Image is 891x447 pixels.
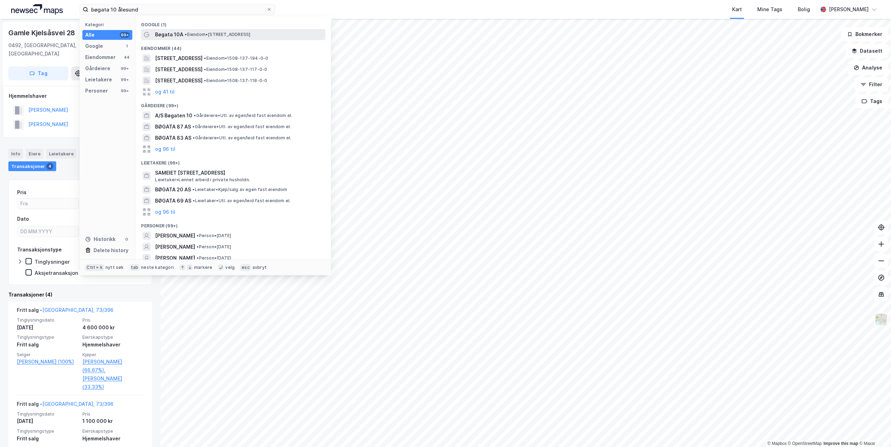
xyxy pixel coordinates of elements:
[17,334,78,340] span: Tinglysningstype
[767,441,787,446] a: Mapbox
[848,61,888,75] button: Analyse
[204,78,206,83] span: •
[120,88,130,94] div: 99+
[82,417,144,425] div: 1 100 000 kr
[88,4,266,15] input: Søk på adresse, matrikkel, gårdeiere, leietakere eller personer
[85,31,95,39] div: Alle
[17,188,27,197] div: Pris
[197,233,199,238] span: •
[155,134,191,142] span: BØGATA 83 AS
[17,198,79,209] input: Fra
[82,323,144,332] div: 4 600 000 kr
[17,358,78,366] a: [PERSON_NAME] (100%)
[225,265,235,270] div: velg
[85,75,112,84] div: Leietakere
[757,5,782,14] div: Mine Tags
[120,32,130,38] div: 99+
[17,428,78,434] span: Tinglysningstype
[155,197,191,205] span: BØGATA 69 AS
[856,413,891,447] div: Kontrollprogram for chat
[85,53,116,61] div: Eiendommer
[9,92,152,100] div: Hjemmelshaver
[8,41,98,58] div: 0492, [GEOGRAPHIC_DATA], [GEOGRAPHIC_DATA]
[192,124,194,129] span: •
[17,306,113,317] div: Fritt salg -
[82,411,144,417] span: Pris
[120,66,130,71] div: 99+
[46,149,76,159] div: Leietakere
[85,87,108,95] div: Personer
[105,265,124,270] div: nytt søk
[252,265,267,270] div: avbryt
[155,185,191,194] span: BØGATA 20 AS
[85,22,132,27] div: Kategori
[17,317,78,323] span: Tinglysningsdato
[82,358,144,374] a: [PERSON_NAME] (66.67%),
[155,30,183,39] span: Bøgata 10A
[11,4,63,15] img: logo.a4113a55bc3d86da70a041830d287a7e.svg
[8,66,68,80] button: Tag
[155,177,250,183] span: Leietaker • Lønnet arbeid i private husholdn.
[155,76,202,85] span: [STREET_ADDRESS]
[42,401,113,407] a: [GEOGRAPHIC_DATA], 73/396
[141,265,174,270] div: neste kategori
[197,244,199,249] span: •
[856,94,888,108] button: Tags
[155,88,175,96] button: og 41 til
[120,77,130,82] div: 99+
[124,236,130,242] div: 0
[135,155,331,167] div: Leietakere (99+)
[846,44,888,58] button: Datasett
[35,270,78,276] div: Aksjetransaksjon
[8,161,56,171] div: Transaksjoner
[17,352,78,358] span: Selger
[855,78,888,91] button: Filter
[856,413,891,447] iframe: Chat Widget
[204,67,267,72] span: Eiendom • 1508-137-117-0-0
[155,145,175,153] button: og 96 til
[85,64,110,73] div: Gårdeiere
[82,428,144,434] span: Eierskapstype
[17,215,29,223] div: Dato
[135,16,331,29] div: Google (1)
[185,32,250,37] span: Eiendom • [STREET_ADDRESS]
[194,113,292,118] span: Gårdeiere • Utl. av egen/leid fast eiendom el.
[8,291,152,299] div: Transaksjoner (4)
[829,5,869,14] div: [PERSON_NAME]
[82,374,144,391] a: [PERSON_NAME] (33.33%)
[155,54,202,63] span: [STREET_ADDRESS]
[841,27,888,41] button: Bokmerker
[26,149,43,159] div: Eiere
[193,198,290,204] span: Leietaker • Utl. av egen/leid fast eiendom el.
[17,411,78,417] span: Tinglysningsdato
[82,317,144,323] span: Pris
[192,124,291,130] span: Gårdeiere • Utl. av egen/leid fast eiendom el.
[193,198,195,203] span: •
[17,340,78,349] div: Fritt salg
[8,27,76,38] div: Gamle Kjelsåsvei 28
[155,169,323,177] span: SAMEIET [STREET_ADDRESS]
[8,149,23,159] div: Info
[194,265,212,270] div: markere
[135,40,331,53] div: Eiendommer (44)
[82,340,144,349] div: Hjemmelshaver
[192,187,287,192] span: Leietaker • Kjøp/salg av egen fast eiendom
[197,233,231,239] span: Person • [DATE]
[204,56,268,61] span: Eiendom • 1508-137-194-0-0
[135,97,331,110] div: Gårdeiere (99+)
[798,5,810,14] div: Bolig
[135,218,331,230] div: Personer (99+)
[155,254,195,262] span: [PERSON_NAME]
[155,232,195,240] span: [PERSON_NAME]
[94,246,128,255] div: Delete history
[82,352,144,358] span: Kjøper
[79,149,105,159] div: Datasett
[124,43,130,49] div: 1
[197,244,231,250] span: Person • [DATE]
[193,135,195,140] span: •
[130,264,140,271] div: tab
[17,417,78,425] div: [DATE]
[17,434,78,443] div: Fritt salg
[197,255,231,261] span: Person • [DATE]
[193,135,291,141] span: Gårdeiere • Utl. av egen/leid fast eiendom el.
